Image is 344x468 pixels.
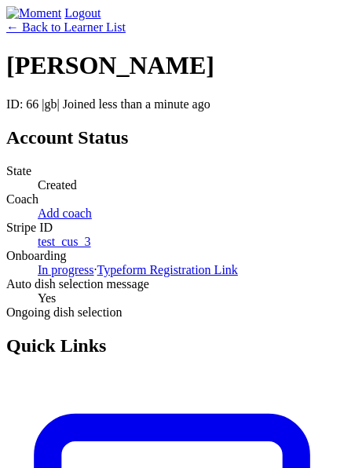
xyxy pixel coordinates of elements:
[45,97,57,111] span: gb
[38,235,91,248] a: test_cus_3
[38,207,92,220] a: Add coach
[6,164,338,178] dt: State
[94,263,97,276] span: ·
[6,51,338,80] h1: [PERSON_NAME]
[64,6,101,20] a: Logout
[38,291,56,305] span: Yes
[6,97,338,112] p: ID: 66 | | Joined less than a minute ago
[6,127,338,148] h2: Account Status
[6,20,126,34] a: ← Back to Learner List
[6,6,61,20] img: Moment
[6,277,338,291] dt: Auto dish selection message
[38,263,94,276] a: In progress
[6,305,338,320] dt: Ongoing dish selection
[6,192,338,207] dt: Coach
[6,249,338,263] dt: Onboarding
[6,221,338,235] dt: Stripe ID
[38,178,77,192] span: Created
[97,263,238,276] a: Typeform Registration Link
[6,335,338,356] h2: Quick Links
